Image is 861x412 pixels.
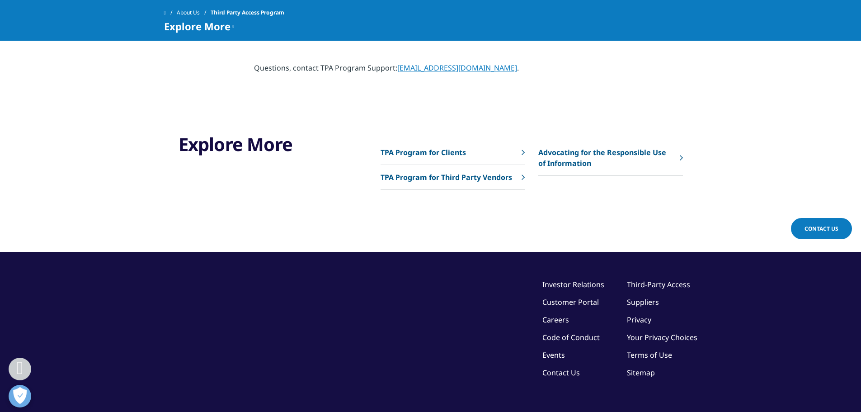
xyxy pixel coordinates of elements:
h3: Explore More [179,133,329,156]
span: Contact Us [805,225,838,232]
span: Explore More [164,21,231,32]
a: Customer Portal [542,297,599,307]
a: Terms of Use [627,350,672,360]
p: Questions, contact TPA Program Support: . [254,62,607,79]
a: Your Privacy Choices [627,332,697,342]
a: Contact Us [791,218,852,239]
a: Events [542,350,565,360]
a: Advocating for the Responsible Use of Information [538,140,682,176]
button: Apri preferenze [9,385,31,407]
p: Advocating for the Responsible Use of Information [538,147,675,169]
a: Careers [542,315,569,325]
a: Suppliers [627,297,659,307]
a: Third-Party Access [627,279,690,289]
a: [EMAIL_ADDRESS][DOMAIN_NAME] [397,63,517,73]
span: Third Party Access Program [211,5,284,21]
a: Contact Us [542,368,580,378]
a: TPA Program for Third Party Vendors [381,165,525,190]
a: About Us [177,5,211,21]
a: Privacy [627,315,651,325]
a: Code of Conduct [542,332,600,342]
a: TPA Program for Clients [381,140,525,165]
p: TPA Program for Third Party Vendors [381,172,512,183]
p: TPA Program for Clients [381,147,466,158]
a: Sitemap [627,368,655,378]
a: Investor Relations [542,279,604,289]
